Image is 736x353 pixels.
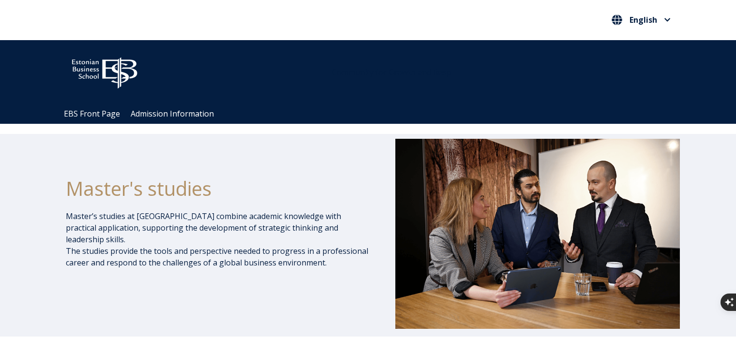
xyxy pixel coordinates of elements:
span: Community for Growth and Resp [332,67,451,77]
h1: Master's studies [66,176,370,201]
nav: Select your language [609,12,673,28]
button: English [609,12,673,28]
div: Navigation Menu [59,104,688,124]
span: English [630,16,657,24]
a: EBS Front Page [64,108,120,119]
img: ebs_logo2016_white [63,50,146,91]
p: Master’s studies at [GEOGRAPHIC_DATA] combine academic knowledge with practical application, supp... [66,210,370,268]
a: Admission Information [131,108,214,119]
img: DSC_1073 [395,139,680,328]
